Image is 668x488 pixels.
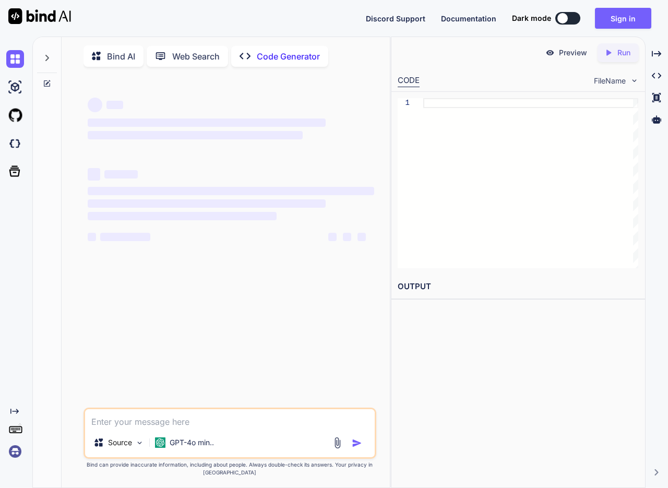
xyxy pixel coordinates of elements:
img: githubLight [6,106,24,124]
span: ‌ [106,101,123,109]
p: Run [617,47,630,58]
span: ‌ [88,233,96,241]
span: ‌ [88,199,326,208]
p: Bind AI [107,50,135,63]
p: Bind can provide inaccurate information, including about people. Always double-check its answers.... [83,461,377,477]
p: Code Generator [257,50,320,63]
span: ‌ [88,187,375,195]
p: Preview [559,47,587,58]
img: signin [6,443,24,460]
h2: OUTPUT [391,275,645,299]
span: ‌ [357,233,366,241]
span: Dark mode [512,13,551,23]
img: icon [352,438,362,448]
span: Documentation [441,14,496,23]
span: FileName [594,76,626,86]
button: Sign in [595,8,651,29]
img: chevron down [630,76,639,85]
span: ‌ [88,98,102,112]
img: chat [6,50,24,68]
span: ‌ [343,233,351,241]
div: 1 [398,98,410,108]
img: preview [545,48,555,57]
span: ‌ [328,233,337,241]
img: Pick Models [135,438,144,447]
span: ‌ [88,131,303,139]
p: GPT-4o min.. [170,437,214,448]
p: Web Search [172,50,220,63]
button: Discord Support [366,13,425,24]
span: ‌ [100,233,150,241]
img: darkCloudIdeIcon [6,135,24,152]
img: Bind AI [8,8,71,24]
span: ‌ [88,168,100,181]
img: attachment [331,437,343,449]
span: Discord Support [366,14,425,23]
button: Documentation [441,13,496,24]
span: ‌ [88,118,326,127]
span: ‌ [88,212,277,220]
p: Source [108,437,132,448]
img: GPT-4o mini [155,437,165,448]
img: ai-studio [6,78,24,96]
span: ‌ [104,170,138,178]
div: CODE [398,75,420,87]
